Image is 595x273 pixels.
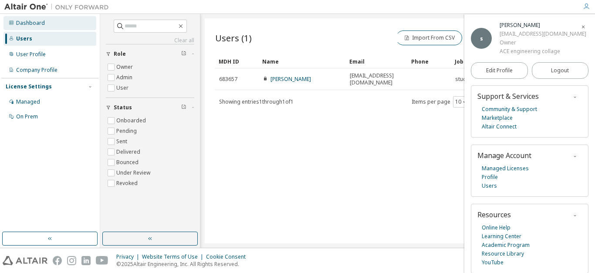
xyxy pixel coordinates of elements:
div: MDH ID [219,54,255,68]
label: Revoked [116,178,139,189]
div: Privacy [116,253,142,260]
a: YouTube [482,258,504,267]
button: Status [106,98,194,117]
img: facebook.svg [53,256,62,265]
span: Clear filter [181,104,186,111]
span: Edit Profile [486,67,513,74]
span: Users (1) [215,32,252,44]
a: Managed Licenses [482,164,529,173]
div: User Profile [16,51,46,58]
div: Managed [16,98,40,105]
a: Marketplace [482,114,513,122]
div: Company Profile [16,67,57,74]
span: Logout [551,66,569,75]
div: srujan dikonda [500,21,586,30]
a: Resource Library [482,249,524,258]
label: Under Review [116,168,152,178]
img: youtube.svg [96,256,108,265]
span: Resources [477,210,511,219]
a: Online Help [482,223,510,232]
a: Clear all [106,37,194,44]
label: User [116,83,130,93]
span: Items per page [412,96,469,108]
div: Cookie Consent [206,253,251,260]
div: Name [262,54,342,68]
div: Owner [500,38,586,47]
span: s [480,35,483,42]
a: Edit Profile [471,62,528,79]
img: altair_logo.svg [3,256,47,265]
div: Email [349,54,404,68]
button: Logout [532,62,589,79]
img: instagram.svg [67,256,76,265]
div: Dashboard [16,20,45,27]
span: Clear filter [181,51,186,57]
a: Users [482,182,497,190]
span: Support & Services [477,91,539,101]
img: linkedin.svg [81,256,91,265]
span: Status [114,104,132,111]
span: Showing entries 1 through 1 of 1 [219,98,294,105]
label: Sent [116,136,129,147]
a: [PERSON_NAME] [270,75,311,83]
a: Academic Program [482,241,530,249]
div: Website Terms of Use [142,253,206,260]
a: Learning Center [482,232,521,241]
a: Profile [482,173,498,182]
div: ACE engineering collage [500,47,586,56]
button: 10 [455,98,467,105]
span: Role [114,51,126,57]
a: Community & Support [482,105,537,114]
div: On Prem [16,113,38,120]
a: Altair Connect [482,122,517,131]
label: Delivered [116,147,142,157]
label: Admin [116,72,134,83]
span: 683657 [219,76,237,83]
div: Job Title [455,54,491,68]
div: Phone [411,54,448,68]
div: [EMAIL_ADDRESS][DOMAIN_NAME] [500,30,586,38]
span: [EMAIL_ADDRESS][DOMAIN_NAME] [350,72,404,86]
div: License Settings [6,83,52,90]
img: Altair One [4,3,113,11]
label: Owner [116,62,135,72]
div: Users [16,35,32,42]
button: Role [106,44,194,64]
p: © 2025 Altair Engineering, Inc. All Rights Reserved. [116,260,251,268]
label: Bounced [116,157,140,168]
span: student [455,76,474,83]
button: Import From CSV [396,30,462,45]
label: Onboarded [116,115,148,126]
span: Manage Account [477,151,531,160]
label: Pending [116,126,139,136]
